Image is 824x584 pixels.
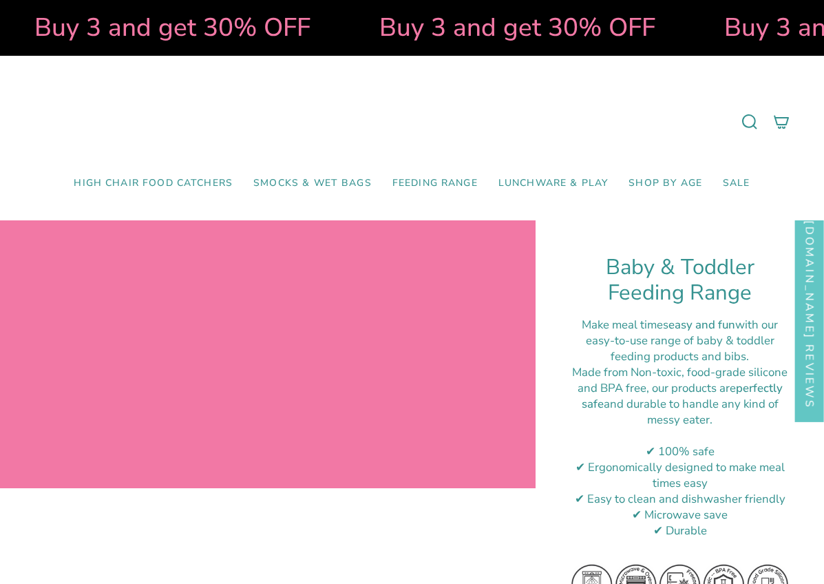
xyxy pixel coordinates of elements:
div: ✔ Ergonomically designed to make meal times easy [570,459,790,491]
span: SALE [723,178,750,189]
strong: Buy 3 and get 30% OFF [352,10,628,45]
a: Lunchware & Play [488,167,618,200]
strong: easy and fun [668,317,735,333]
div: ✔ Easy to clean and dishwasher friendly [570,491,790,507]
h1: Baby & Toddler Feeding Range [570,255,790,306]
span: ade from Non-toxic, food-grade silicone and BPA free, our products are and durable to handle any ... [578,364,788,428]
a: Mumma’s Little Helpers [293,76,531,167]
a: High Chair Food Catchers [63,167,243,200]
span: Shop by Age [628,178,702,189]
div: Click to open Judge.me floating reviews tab [795,191,824,422]
a: Shop by Age [618,167,712,200]
span: Feeding Range [392,178,478,189]
div: ✔ 100% safe [570,444,790,459]
div: ✔ Durable [570,523,790,539]
a: Feeding Range [382,167,488,200]
strong: perfectly safe [582,380,783,412]
span: Lunchware & Play [498,178,608,189]
div: Make meal times with our easy-to-use range of baby & toddler feeding products and bibs. [570,317,790,364]
span: ✔ Microwave save [632,507,728,523]
a: SALE [712,167,761,200]
span: Smocks & Wet Bags [253,178,372,189]
strong: Buy 3 and get 30% OFF [7,10,283,45]
div: M [570,364,790,428]
span: High Chair Food Catchers [74,178,233,189]
a: Smocks & Wet Bags [243,167,382,200]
